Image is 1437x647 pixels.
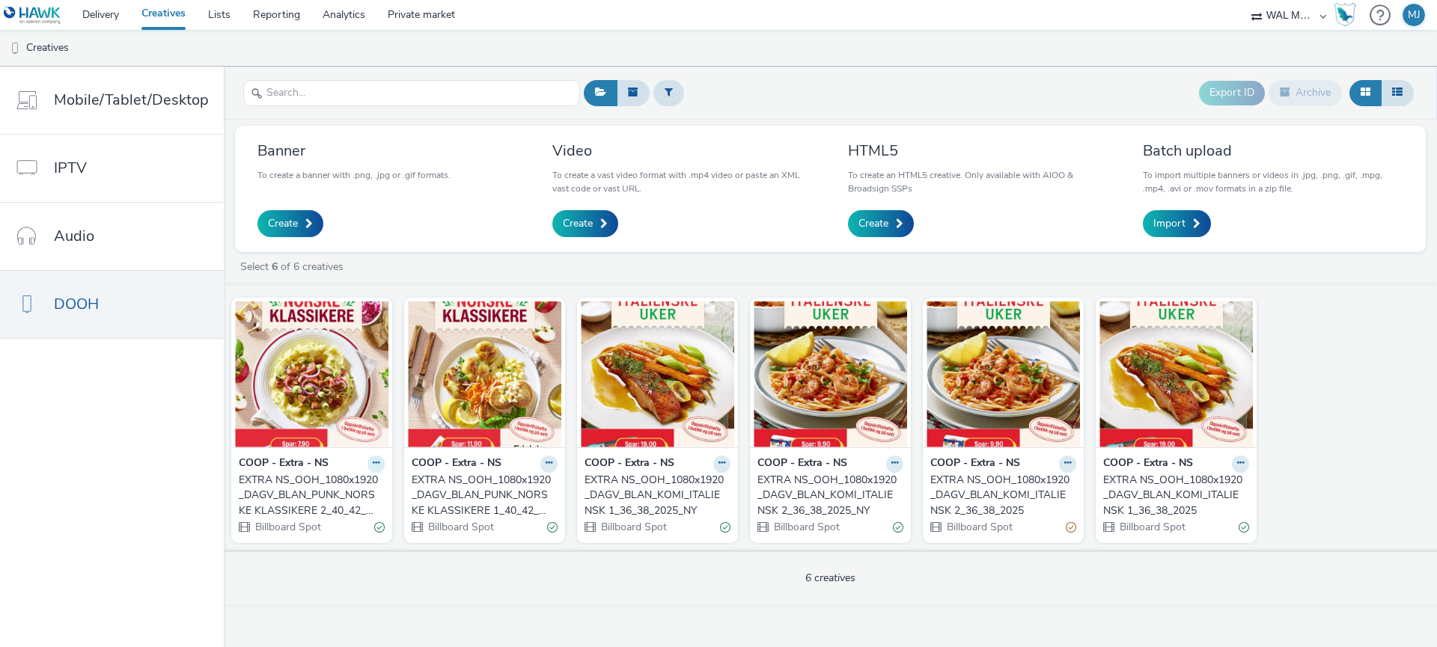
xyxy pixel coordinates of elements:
[945,520,1013,534] span: Billboard Spot
[581,301,734,447] img: EXTRA NS_OOH_1080x1920_DAGV_BLAN_KOMI_ITALIENSK 1_36_38_2025_NY visual
[1269,80,1342,105] button: Archive
[412,456,501,473] strong: COOP - Extra - NS
[772,520,840,534] span: Billboard Spot
[54,225,94,247] span: Audio
[552,141,813,161] h3: Video
[235,301,388,447] img: EXTRA NS_OOH_1080x1920_DAGV_BLAN_PUNK_NORSKE KLASSIKERE 2_40_42_2025 visual
[1118,520,1186,534] span: Billboard Spot
[1239,520,1249,536] div: Valid
[1334,3,1356,27] img: Hawk Academy
[1099,301,1253,447] img: EXTRA NS_OOH_1080x1920_DAGV_BLAN_KOMI_ITALIENSK 1_36_38_2025 visual
[930,473,1076,518] a: EXTRA NS_OOH_1080x1920_DAGV_BLAN_KOMI_ITALIENSK 2_36_38_2025
[585,473,724,518] div: EXTRA NS_OOH_1080x1920_DAGV_BLAN_KOMI_ITALIENSK 1_36_38_2025_NY
[243,80,580,106] input: Search...
[599,520,667,534] span: Billboard Spot
[1381,80,1414,105] button: Table
[268,216,298,231] span: Create
[858,216,888,231] span: Create
[1103,456,1193,473] strong: COOP - Extra - NS
[757,456,847,473] strong: COOP - Extra - NS
[930,473,1070,518] div: EXTRA NS_OOH_1080x1920_DAGV_BLAN_KOMI_ITALIENSK 2_36_38_2025
[239,473,385,518] a: EXTRA NS_OOH_1080x1920_DAGV_BLAN_PUNK_NORSKE KLASSIKERE 2_40_42_2025
[257,141,451,161] h3: Banner
[4,6,61,25] img: undefined Logo
[427,520,494,534] span: Billboard Spot
[1153,216,1186,231] span: Import
[893,520,903,536] div: Valid
[239,473,379,518] div: EXTRA NS_OOH_1080x1920_DAGV_BLAN_PUNK_NORSKE KLASSIKERE 2_40_42_2025
[54,293,99,315] span: DOOH
[374,520,385,536] div: Valid
[1408,4,1421,26] div: MJ
[257,210,323,237] a: Create
[257,168,451,182] p: To create a banner with .png, .jpg or .gif formats.
[757,473,897,518] div: EXTRA NS_OOH_1080x1920_DAGV_BLAN_KOMI_ITALIENSK 2_36_38_2025_NY
[848,168,1108,195] p: To create an HTML5 creative. Only available with AIOO & Broadsign SSPs
[848,141,1108,161] h3: HTML5
[239,260,350,274] a: Select of 6 creatives
[272,260,278,274] strong: 6
[1334,3,1362,27] a: Hawk Academy
[54,157,87,179] span: IPTV
[7,41,22,56] img: dooh
[720,520,730,536] div: Valid
[552,210,618,237] a: Create
[412,473,558,518] a: EXTRA NS_OOH_1080x1920_DAGV_BLAN_PUNK_NORSKE KLASSIKERE 1_40_42_2025
[552,168,813,195] p: To create a vast video format with .mp4 video or paste an XML vast code or vast URL.
[239,456,329,473] strong: COOP - Extra - NS
[1143,210,1211,237] a: Import
[1143,168,1403,195] p: To import multiple banners or videos in .jpg, .png, .gif, .mpg, .mp4, .avi or .mov formats in a z...
[1199,81,1265,105] button: Export ID
[930,456,1020,473] strong: COOP - Extra - NS
[1143,141,1403,161] h3: Batch upload
[848,210,914,237] a: Create
[1103,473,1249,518] a: EXTRA NS_OOH_1080x1920_DAGV_BLAN_KOMI_ITALIENSK 1_36_38_2025
[757,473,903,518] a: EXTRA NS_OOH_1080x1920_DAGV_BLAN_KOMI_ITALIENSK 2_36_38_2025_NY
[412,473,552,518] div: EXTRA NS_OOH_1080x1920_DAGV_BLAN_PUNK_NORSKE KLASSIKERE 1_40_42_2025
[563,216,593,231] span: Create
[547,520,558,536] div: Valid
[254,520,321,534] span: Billboard Spot
[1349,80,1382,105] button: Grid
[1066,520,1076,536] div: Partially valid
[408,301,561,447] img: EXTRA NS_OOH_1080x1920_DAGV_BLAN_PUNK_NORSKE KLASSIKERE 1_40_42_2025 visual
[585,456,674,473] strong: COOP - Extra - NS
[1103,473,1243,518] div: EXTRA NS_OOH_1080x1920_DAGV_BLAN_KOMI_ITALIENSK 1_36_38_2025
[585,473,730,518] a: EXTRA NS_OOH_1080x1920_DAGV_BLAN_KOMI_ITALIENSK 1_36_38_2025_NY
[54,89,209,111] span: Mobile/Tablet/Desktop
[805,571,855,585] span: 6 creatives
[927,301,1080,447] img: EXTRA NS_OOH_1080x1920_DAGV_BLAN_KOMI_ITALIENSK 2_36_38_2025 visual
[754,301,907,447] img: EXTRA NS_OOH_1080x1920_DAGV_BLAN_KOMI_ITALIENSK 2_36_38_2025_NY visual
